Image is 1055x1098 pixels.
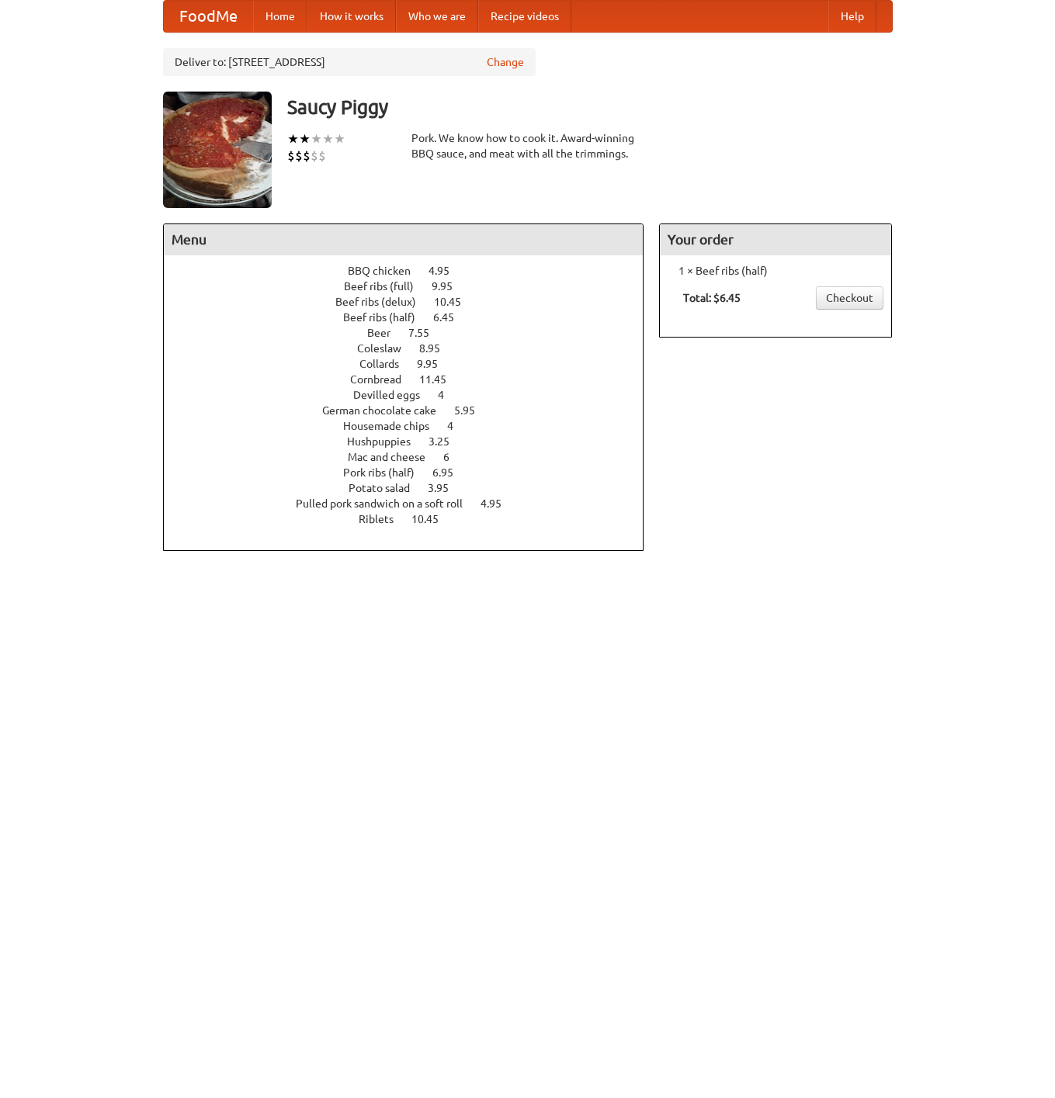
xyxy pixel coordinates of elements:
[311,130,322,147] li: ★
[311,147,318,165] li: $
[343,311,483,324] a: Beef ribs (half) 6.45
[349,482,425,494] span: Potato salad
[296,497,530,510] a: Pulled pork sandwich on a soft roll 4.95
[434,296,477,308] span: 10.45
[335,296,432,308] span: Beef ribs (delux)
[322,404,504,417] a: German chocolate cake 5.95
[334,130,345,147] li: ★
[347,435,426,448] span: Hushpuppies
[287,130,299,147] li: ★
[419,342,456,355] span: 8.95
[307,1,396,32] a: How it works
[322,404,452,417] span: German chocolate cake
[343,420,482,432] a: Housemade chips 4
[295,147,303,165] li: $
[396,1,478,32] a: Who we are
[432,280,468,293] span: 9.95
[478,1,571,32] a: Recipe videos
[318,147,326,165] li: $
[343,420,445,432] span: Housemade chips
[350,373,417,386] span: Cornbread
[359,513,409,525] span: Riblets
[487,54,524,70] a: Change
[411,513,454,525] span: 10.45
[367,327,406,339] span: Beer
[443,451,465,463] span: 6
[343,311,431,324] span: Beef ribs (half)
[322,130,334,147] li: ★
[299,130,311,147] li: ★
[447,420,469,432] span: 4
[347,435,478,448] a: Hushpuppies 3.25
[828,1,876,32] a: Help
[163,48,536,76] div: Deliver to: [STREET_ADDRESS]
[348,451,441,463] span: Mac and cheese
[359,358,467,370] a: Collards 9.95
[429,435,465,448] span: 3.25
[438,389,460,401] span: 4
[343,466,482,479] a: Pork ribs (half) 6.95
[353,389,473,401] a: Devilled eggs 4
[454,404,491,417] span: 5.95
[343,466,430,479] span: Pork ribs (half)
[164,1,253,32] a: FoodMe
[353,389,436,401] span: Devilled eggs
[668,263,883,279] li: 1 × Beef ribs (half)
[411,130,644,161] div: Pork. We know how to cook it. Award-winning BBQ sauce, and meat with all the trimmings.
[432,466,469,479] span: 6.95
[287,147,295,165] li: $
[287,92,893,123] h3: Saucy Piggy
[359,513,467,525] a: Riblets 10.45
[417,358,453,370] span: 9.95
[428,482,464,494] span: 3.95
[348,265,478,277] a: BBQ chicken 4.95
[303,147,311,165] li: $
[349,482,477,494] a: Potato salad 3.95
[253,1,307,32] a: Home
[359,358,415,370] span: Collards
[335,296,490,308] a: Beef ribs (delux) 10.45
[429,265,465,277] span: 4.95
[433,311,470,324] span: 6.45
[481,497,517,510] span: 4.95
[367,327,458,339] a: Beer 7.55
[683,292,741,304] b: Total: $6.45
[816,286,883,310] a: Checkout
[163,92,272,208] img: angular.jpg
[348,451,478,463] a: Mac and cheese 6
[344,280,481,293] a: Beef ribs (full) 9.95
[344,280,429,293] span: Beef ribs (full)
[357,342,469,355] a: Coleslaw 8.95
[348,265,426,277] span: BBQ chicken
[660,224,891,255] h4: Your order
[357,342,417,355] span: Coleslaw
[408,327,445,339] span: 7.55
[350,373,475,386] a: Cornbread 11.45
[164,224,644,255] h4: Menu
[419,373,462,386] span: 11.45
[296,497,478,510] span: Pulled pork sandwich on a soft roll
